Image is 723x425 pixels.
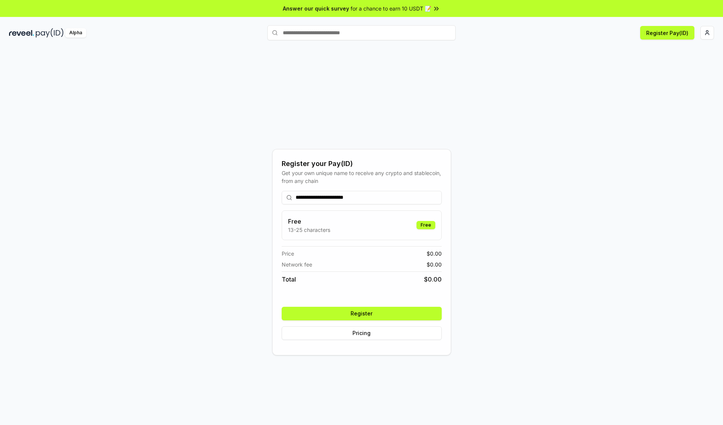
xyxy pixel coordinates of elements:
[427,260,442,268] span: $ 0.00
[282,326,442,340] button: Pricing
[427,250,442,257] span: $ 0.00
[282,307,442,320] button: Register
[9,28,34,38] img: reveel_dark
[288,226,330,234] p: 13-25 characters
[282,260,312,268] span: Network fee
[351,5,431,12] span: for a chance to earn 10 USDT 📝
[282,158,442,169] div: Register your Pay(ID)
[36,28,64,38] img: pay_id
[282,250,294,257] span: Price
[640,26,694,40] button: Register Pay(ID)
[288,217,330,226] h3: Free
[416,221,435,229] div: Free
[282,169,442,185] div: Get your own unique name to receive any crypto and stablecoin, from any chain
[65,28,86,38] div: Alpha
[282,275,296,284] span: Total
[283,5,349,12] span: Answer our quick survey
[424,275,442,284] span: $ 0.00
